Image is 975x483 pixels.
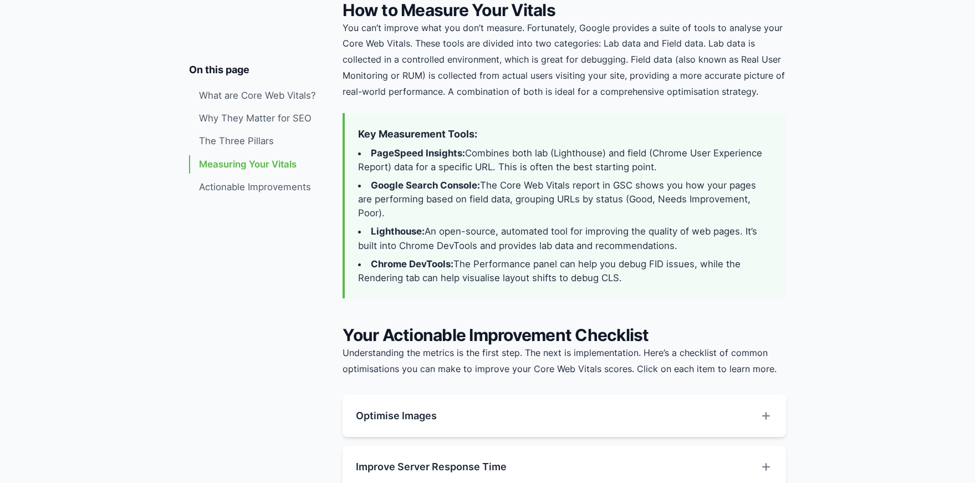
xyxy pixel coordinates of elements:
li: An open-source, automated tool for improving the quality of web pages. It’s built into Chrome Dev... [358,225,773,252]
p: You can’t improve what you don’t measure. Fortunately, Google provides a suite of tools to analys... [343,20,786,100]
strong: Chrome DevTools: [371,258,453,270]
h3: On this page [189,62,325,78]
li: The Performance panel can help you debug FID issues, while the Rendering tab can help visualise l... [358,257,773,285]
a: The Three Pillars [189,132,325,150]
li: The Core Web Vitals report in GSC shows you how your pages are performing based on field data, gr... [358,179,773,221]
a: What are Core Web Vitals? [189,87,325,105]
strong: PageSpeed Insights: [371,148,465,159]
strong: Lighthouse: [371,226,425,237]
li: Combines both lab (Lighthouse) and field (Chrome User Experience Report) data for a specific URL.... [358,146,773,174]
strong: Google Search Console: [371,180,480,191]
a: Why They Matter for SEO [189,109,325,128]
h4: Optimise Images [356,408,437,424]
a: Measuring Your Vitals [189,155,325,174]
a: Actionable Improvements [189,178,325,196]
h2: Your Actionable Improvement Checklist [343,325,786,345]
h4: Improve Server Response Time [356,459,507,475]
h4: Key Measurement Tools: [358,126,773,142]
p: Understanding the metrics is the first step. The next is implementation. Here’s a checklist of co... [343,345,786,377]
